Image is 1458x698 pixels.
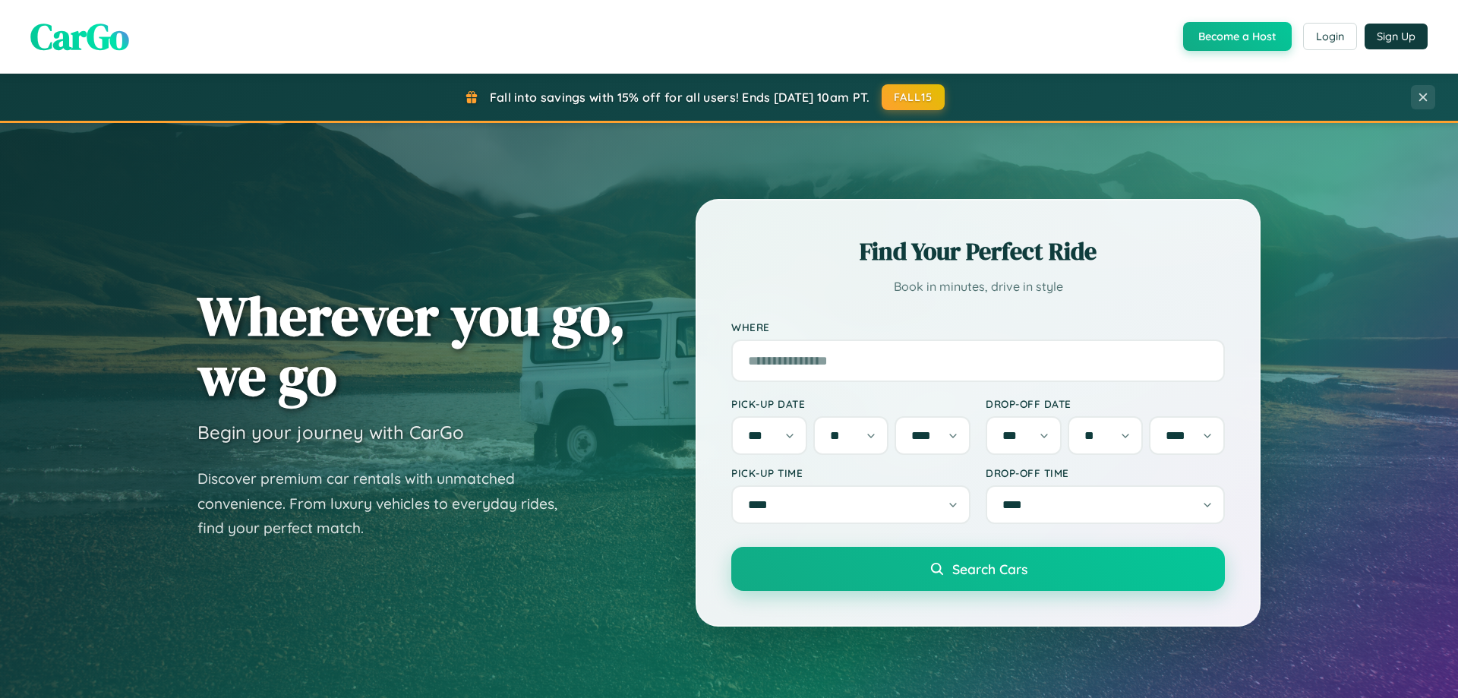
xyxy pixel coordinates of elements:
h3: Begin your journey with CarGo [197,421,464,444]
p: Book in minutes, drive in style [731,276,1225,298]
button: Search Cars [731,547,1225,591]
span: CarGo [30,11,129,62]
span: Search Cars [952,561,1027,577]
h1: Wherever you go, we go [197,286,626,406]
span: Fall into savings with 15% off for all users! Ends [DATE] 10am PT. [490,90,870,105]
label: Where [731,321,1225,333]
button: Login [1303,23,1357,50]
p: Discover premium car rentals with unmatched convenience. From luxury vehicles to everyday rides, ... [197,466,577,541]
button: Become a Host [1183,22,1292,51]
button: Sign Up [1365,24,1428,49]
h2: Find Your Perfect Ride [731,235,1225,268]
label: Pick-up Date [731,397,970,410]
label: Drop-off Time [986,466,1225,479]
button: FALL15 [882,84,945,110]
label: Drop-off Date [986,397,1225,410]
label: Pick-up Time [731,466,970,479]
